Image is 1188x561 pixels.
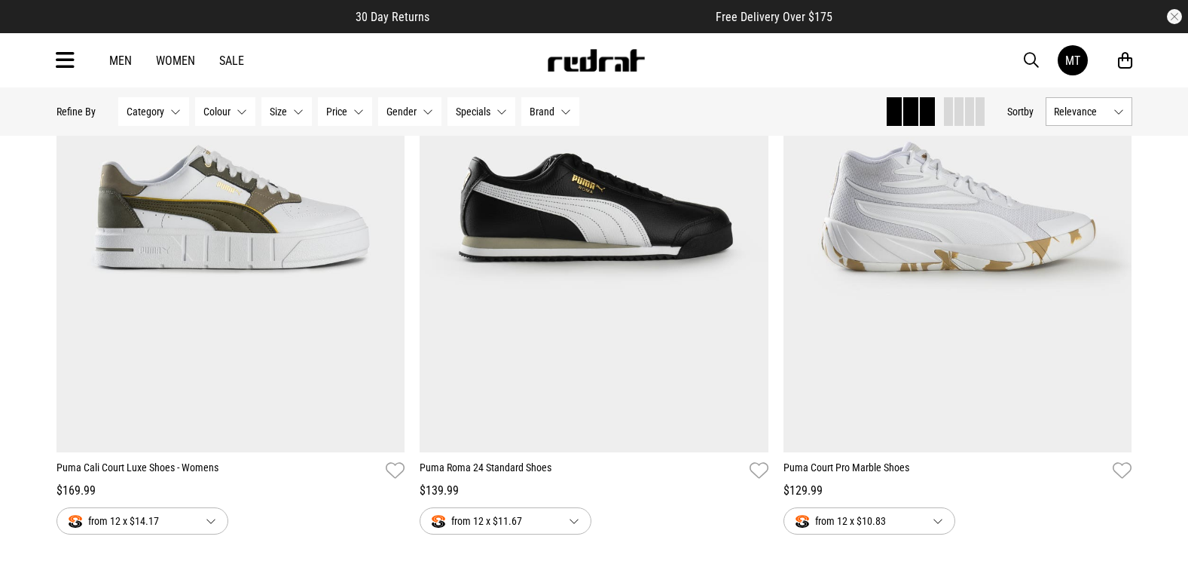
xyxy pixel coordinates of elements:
[356,10,429,24] span: 30 Day Returns
[546,49,646,72] img: Redrat logo
[378,97,441,126] button: Gender
[447,97,515,126] button: Specials
[796,515,809,528] img: splitpay-icon.png
[420,482,768,500] div: $139.99
[783,482,1132,500] div: $129.99
[56,482,405,500] div: $169.99
[420,507,591,535] button: from 12 x $11.67
[783,460,1107,482] a: Puma Court Pro Marble Shoes
[195,97,255,126] button: Colour
[783,507,955,535] button: from 12 x $10.83
[261,97,312,126] button: Size
[326,106,347,118] span: Price
[1054,106,1107,118] span: Relevance
[716,10,832,24] span: Free Delivery Over $175
[1046,97,1132,126] button: Relevance
[219,54,244,68] a: Sale
[56,507,228,535] button: from 12 x $14.17
[460,9,686,24] iframe: Customer reviews powered by Trustpilot
[69,512,194,530] span: from 12 x $14.17
[432,512,557,530] span: from 12 x $11.67
[796,512,921,530] span: from 12 x $10.83
[1065,54,1080,68] div: MT
[1007,103,1034,121] button: Sortby
[69,515,82,528] img: splitpay-icon.png
[56,460,380,482] a: Puma Cali Court Luxe Shoes - Womens
[127,106,164,118] span: Category
[420,460,744,482] a: Puma Roma 24 Standard Shoes
[203,106,231,118] span: Colour
[56,106,96,118] p: Refine By
[109,54,132,68] a: Men
[530,106,554,118] span: Brand
[1024,106,1034,118] span: by
[156,54,195,68] a: Women
[270,106,287,118] span: Size
[432,515,445,528] img: splitpay-icon.png
[118,97,189,126] button: Category
[12,6,57,51] button: Open LiveChat chat widget
[386,106,417,118] span: Gender
[456,106,490,118] span: Specials
[318,97,372,126] button: Price
[521,97,579,126] button: Brand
